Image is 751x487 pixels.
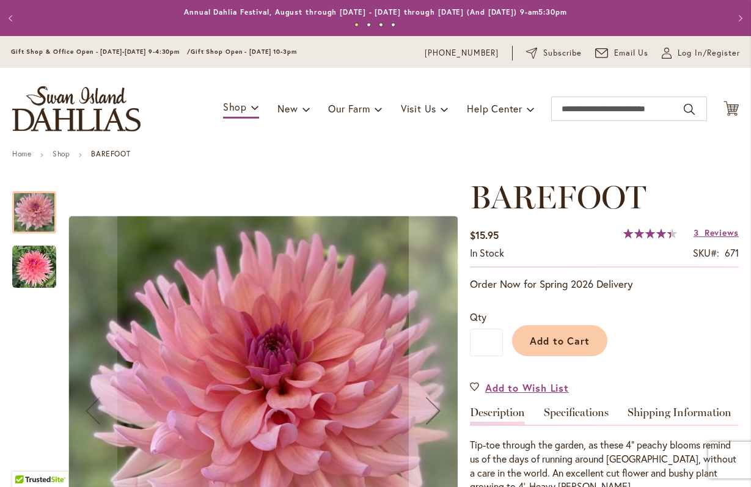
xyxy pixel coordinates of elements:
[328,102,370,115] span: Our Farm
[623,229,677,238] div: 89%
[223,100,247,113] span: Shop
[705,227,739,238] span: Reviews
[367,23,371,27] button: 2 of 4
[614,47,649,59] span: Email Us
[725,246,739,260] div: 671
[277,102,298,115] span: New
[694,227,699,238] span: 3
[391,23,395,27] button: 4 of 4
[693,246,719,259] strong: SKU
[694,227,739,238] a: 3 Reviews
[11,48,191,56] span: Gift Shop & Office Open - [DATE]-[DATE] 9-4:30pm /
[12,245,56,289] img: BAREFOOT
[354,23,359,27] button: 1 of 4
[512,325,607,356] button: Add to Cart
[470,407,525,425] a: Description
[470,246,504,259] span: In stock
[544,407,609,425] a: Specifications
[526,47,582,59] a: Subscribe
[470,246,504,260] div: Availability
[727,6,751,31] button: Next
[470,381,569,395] a: Add to Wish List
[191,48,297,56] span: Gift Shop Open - [DATE] 10-3pm
[53,149,70,158] a: Shop
[91,149,130,158] strong: BAREFOOT
[470,277,739,291] p: Order Now for Spring 2026 Delivery
[12,233,56,288] div: BAREFOOT
[12,149,31,158] a: Home
[425,47,499,59] a: [PHONE_NUMBER]
[467,102,522,115] span: Help Center
[401,102,436,115] span: Visit Us
[12,86,141,131] a: store logo
[470,310,486,323] span: Qty
[184,7,567,16] a: Annual Dahlia Festival, August through [DATE] - [DATE] through [DATE] (And [DATE]) 9-am5:30pm
[470,178,646,216] span: BAREFOOT
[628,407,731,425] a: Shipping Information
[470,229,499,241] span: $15.95
[678,47,740,59] span: Log In/Register
[485,381,569,395] span: Add to Wish List
[530,334,590,347] span: Add to Cart
[12,179,68,233] div: BAREFOOT
[595,47,649,59] a: Email Us
[662,47,740,59] a: Log In/Register
[543,47,582,59] span: Subscribe
[379,23,383,27] button: 3 of 4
